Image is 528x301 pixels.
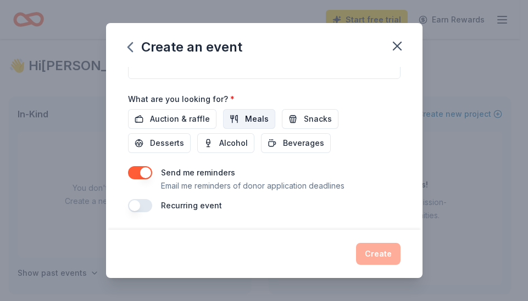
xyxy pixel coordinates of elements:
span: Alcohol [219,137,248,150]
label: What are you looking for? [128,94,235,105]
label: Send me reminders [161,168,235,177]
button: Meals [223,109,275,129]
button: Beverages [261,133,331,153]
button: Desserts [128,133,191,153]
span: Snacks [304,112,332,126]
span: Auction & raffle [150,112,210,126]
button: Auction & raffle [128,109,216,129]
span: Beverages [283,137,324,150]
span: Desserts [150,137,184,150]
button: Alcohol [197,133,254,153]
p: Email me reminders of donor application deadlines [161,179,344,192]
div: Create an event [128,38,242,56]
label: Recurring event [161,201,222,210]
span: Meals [245,112,269,126]
button: Snacks [282,109,338,129]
